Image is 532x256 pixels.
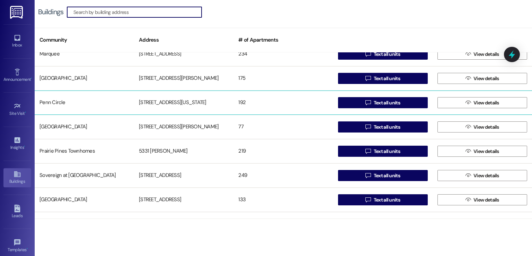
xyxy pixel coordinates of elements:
i:  [365,124,371,130]
div: Sovereign at [GEOGRAPHIC_DATA] [35,169,134,182]
div: 249 [233,169,333,182]
span: View details [473,123,499,131]
div: [GEOGRAPHIC_DATA] [35,193,134,207]
div: [STREET_ADDRESS][PERSON_NAME] [134,71,233,85]
button: View details [437,121,527,133]
i:  [465,51,471,57]
div: Buildings [38,8,63,16]
button: Text all units [338,146,428,157]
i:  [365,76,371,81]
div: 5331 [PERSON_NAME] [134,144,233,158]
button: Text all units [338,97,428,108]
a: Insights • [3,134,31,153]
div: 176 [233,217,333,231]
span: • [25,110,26,115]
i:  [465,124,471,130]
div: 234 [233,47,333,61]
span: Text all units [374,148,400,155]
div: [STREET_ADDRESS][PERSON_NAME] [134,120,233,134]
button: View details [437,146,527,157]
div: Springhill [35,217,134,231]
div: Penn Circle [35,96,134,110]
i:  [465,148,471,154]
span: • [24,144,25,149]
i:  [465,76,471,81]
span: Text all units [374,172,400,179]
button: Text all units [338,49,428,60]
input: Search by building address [73,7,202,17]
div: # of Apartments [233,32,333,49]
a: Templates • [3,237,31,255]
i:  [465,173,471,178]
button: View details [437,194,527,205]
div: 133 [233,193,333,207]
button: Text all units [338,194,428,205]
div: 192 [233,96,333,110]
i:  [365,148,371,154]
span: Text all units [374,99,400,106]
span: View details [473,196,499,204]
button: View details [437,170,527,181]
div: Address [134,32,233,49]
div: [STREET_ADDRESS] [134,217,233,231]
span: View details [473,99,499,106]
a: Inbox [3,32,31,51]
button: Text all units [338,170,428,181]
button: View details [437,73,527,84]
span: • [27,246,28,251]
span: Text all units [374,51,400,58]
div: 77 [233,120,333,134]
button: Text all units [338,73,428,84]
div: [STREET_ADDRESS] [134,193,233,207]
span: View details [473,75,499,82]
div: Prairie Pines Townhomes [35,144,134,158]
i:  [365,51,371,57]
span: View details [473,148,499,155]
a: Site Visit • [3,100,31,119]
div: 175 [233,71,333,85]
div: 219 [233,144,333,158]
i:  [365,100,371,105]
a: Buildings [3,168,31,187]
div: [STREET_ADDRESS][US_STATE] [134,96,233,110]
i:  [465,197,471,203]
button: View details [437,97,527,108]
span: • [31,76,32,81]
div: Community [35,32,134,49]
span: Text all units [374,196,400,204]
button: View details [437,49,527,60]
div: Marquee [35,47,134,61]
div: [GEOGRAPHIC_DATA] [35,71,134,85]
span: View details [473,172,499,179]
i:  [365,173,371,178]
i:  [365,197,371,203]
div: [GEOGRAPHIC_DATA] [35,120,134,134]
span: Text all units [374,123,400,131]
img: ResiDesk Logo [10,6,24,19]
button: Text all units [338,121,428,133]
span: View details [473,51,499,58]
span: Text all units [374,75,400,82]
i:  [465,100,471,105]
div: [STREET_ADDRESS] [134,169,233,182]
div: [STREET_ADDRESS] [134,47,233,61]
a: Leads [3,203,31,221]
